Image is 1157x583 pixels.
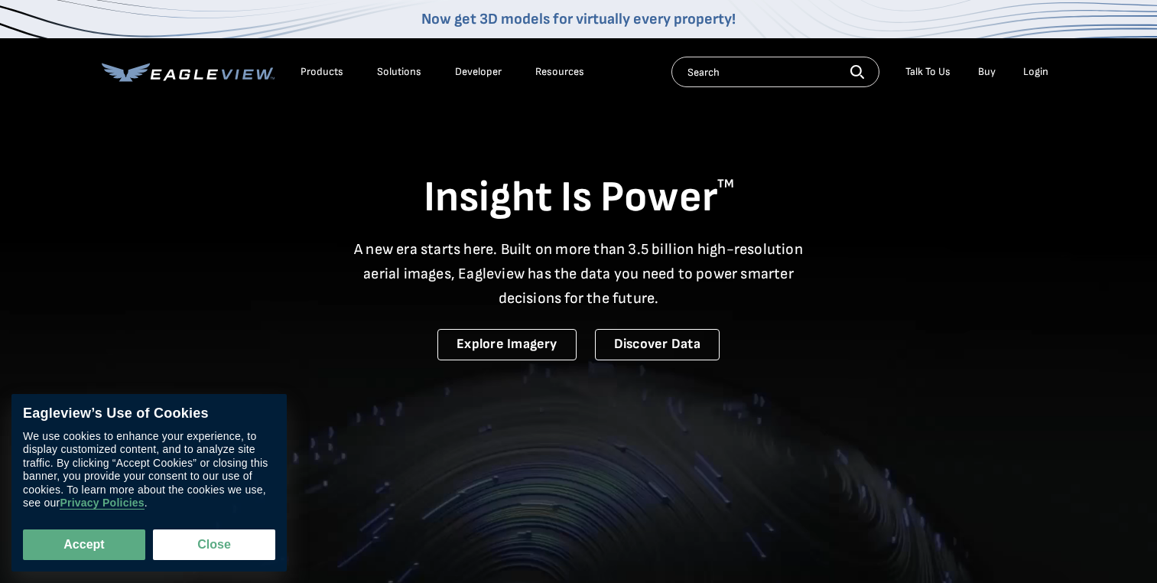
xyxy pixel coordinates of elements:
sup: TM [717,177,734,191]
a: Now get 3D models for virtually every property! [421,10,736,28]
input: Search [671,57,879,87]
button: Close [153,529,275,560]
a: Discover Data [595,329,720,360]
div: Talk To Us [905,65,951,79]
div: Login [1023,65,1048,79]
h1: Insight Is Power [102,171,1056,225]
p: A new era starts here. Built on more than 3.5 billion high-resolution aerial images, Eagleview ha... [345,237,813,311]
div: Eagleview’s Use of Cookies [23,405,275,422]
a: Explore Imagery [437,329,577,360]
div: Solutions [377,65,421,79]
div: We use cookies to enhance your experience, to display customized content, and to analyze site tra... [23,430,275,510]
a: Developer [455,65,502,79]
div: Resources [535,65,584,79]
button: Accept [23,529,145,560]
a: Privacy Policies [60,497,144,510]
a: Buy [978,65,996,79]
div: Products [301,65,343,79]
